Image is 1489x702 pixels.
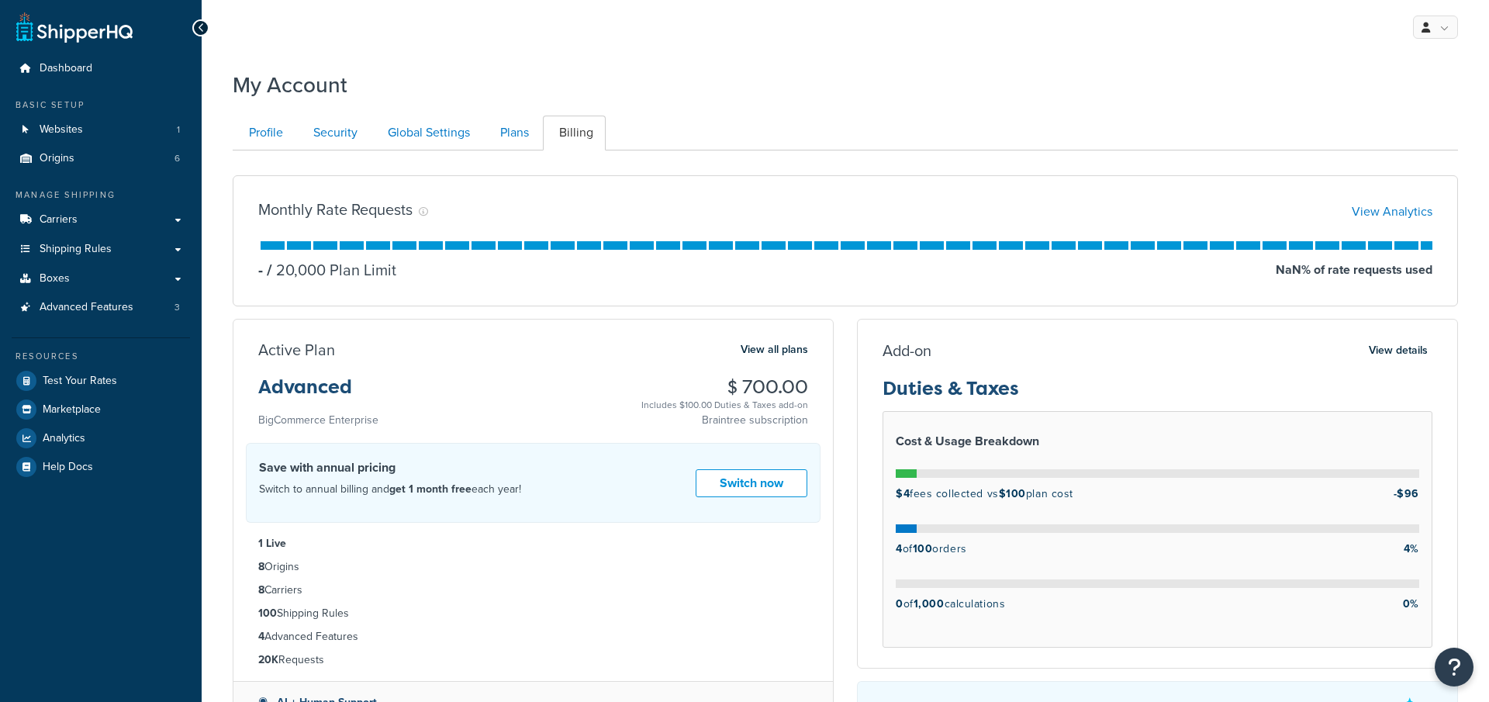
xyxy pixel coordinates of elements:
[12,350,190,363] div: Resources
[12,293,190,322] a: Advanced Features 3
[40,301,133,314] span: Advanced Features
[1352,202,1432,220] a: View Analytics
[484,116,541,150] a: Plans
[12,235,190,264] a: Shipping Rules
[258,652,808,669] li: Requests
[40,272,70,285] span: Boxes
[259,458,521,477] h4: Save with annual pricing
[12,396,190,424] a: Marketplace
[896,432,1419,451] h4: Cost & Usage Breakdown
[263,259,396,281] p: 20,000 Plan Limit
[233,116,295,150] a: Profile
[641,413,808,428] p: Braintree subscription
[258,341,335,358] h3: Active Plan
[1404,541,1419,557] strong: 4%
[896,539,967,567] p: of orders
[259,479,521,500] p: Switch to annual billing and each year!
[896,541,903,557] strong: 4
[12,116,190,144] li: Websites
[258,535,286,552] strong: 1 Live
[12,293,190,322] li: Advanced Features
[258,412,378,428] small: BigCommerce Enterprise
[40,152,74,165] span: Origins
[258,628,264,645] strong: 4
[43,403,101,417] span: Marketplace
[258,377,378,410] h3: Advanced
[258,259,263,281] p: -
[1403,596,1419,612] strong: 0%
[258,605,808,622] li: Shipping Rules
[741,340,808,360] a: View all plans
[914,596,945,612] strong: 1,000
[1364,340,1432,361] button: View details
[43,375,117,388] span: Test Your Rates
[297,116,370,150] a: Security
[12,144,190,173] li: Origins
[12,453,190,481] a: Help Docs
[913,541,933,557] strong: 100
[12,424,190,452] a: Analytics
[233,70,347,100] h1: My Account
[12,188,190,202] div: Manage Shipping
[883,379,1432,411] h3: Duties & Taxes
[40,213,78,227] span: Carriers
[40,62,92,75] span: Dashboard
[543,116,606,150] a: Billing
[641,377,808,397] h3: $ 700.00
[696,469,807,498] a: Switch now
[896,596,903,612] strong: 0
[896,484,1073,504] p: fees collected vs plan cost
[40,123,83,137] span: Websites
[12,144,190,173] a: Origins 6
[43,461,93,474] span: Help Docs
[258,558,808,576] li: Origins
[258,628,808,645] li: Advanced Features
[258,201,413,218] h3: Monthly Rate Requests
[43,432,85,445] span: Analytics
[12,54,190,83] a: Dashboard
[16,12,133,43] a: ShipperHQ Home
[999,486,1026,502] strong: $100
[177,123,180,137] span: 1
[12,116,190,144] a: Websites 1
[371,116,482,150] a: Global Settings
[258,605,277,621] strong: 100
[174,301,180,314] span: 3
[258,582,264,598] strong: 8
[389,481,472,497] strong: get 1 month free
[1435,648,1473,686] button: Open Resource Center
[883,342,931,359] h3: Add-on
[12,265,190,293] a: Boxes
[896,486,910,502] strong: $4
[174,152,180,165] span: 6
[12,99,190,112] div: Basic Setup
[258,652,278,668] strong: 20K
[40,243,112,256] span: Shipping Rules
[12,367,190,395] a: Test Your Rates
[896,594,1005,614] p: of calculations
[12,206,190,234] a: Carriers
[267,258,272,282] span: /
[641,397,808,413] div: Includes $100.00 Duties & Taxes add-on
[258,558,264,575] strong: 8
[1394,486,1419,502] strong: -$96
[1276,259,1432,281] p: NaN % of rate requests used
[258,582,808,599] li: Carriers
